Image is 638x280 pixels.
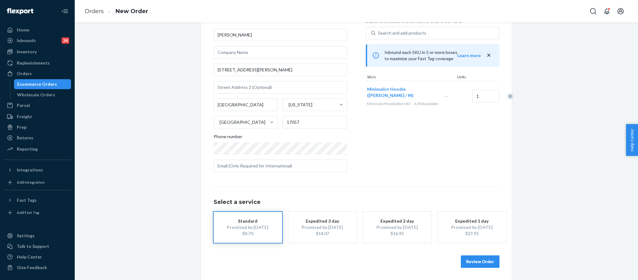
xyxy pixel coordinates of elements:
span: MinimalistHoodieBerryM [367,101,410,106]
div: Replenishments [17,60,50,66]
a: Add Integration [4,177,71,187]
button: Expedited 3 dayPromised by [DATE]$14.07 [288,212,357,243]
span: Minimalist Hoodie ([PERSON_NAME] / M) [367,86,414,98]
div: Add Integration [17,180,45,185]
div: Promised by [DATE] [298,224,347,230]
input: Street Address [214,64,347,76]
div: Inbound each SKU in 5 or more boxes to maximize your Fast Tag coverage [366,44,499,67]
div: [GEOGRAPHIC_DATA] [220,119,265,125]
img: Flexport logo [7,8,33,14]
button: Integrations [4,165,71,175]
div: Units [456,74,484,81]
a: Help Center [4,252,71,262]
span: — [444,94,448,99]
button: Give Feedback [4,263,71,273]
a: Wholesale Orders [14,90,71,100]
button: Expedited 2 dayPromised by [DATE]$16.95 [363,212,432,243]
div: Reporting [17,146,38,152]
div: Returns [17,135,33,141]
input: ZIP Code [283,116,347,128]
a: Parcel [4,100,71,110]
div: Expedited 3 day [298,218,347,224]
button: Fast Tags [4,195,71,205]
div: Expedited 1 day [447,218,497,224]
div: Search and add products [378,30,426,36]
a: Add Fast Tag [4,208,71,218]
div: Orders [17,70,32,77]
div: Give Feedback [17,264,47,271]
div: Ecommerce Orders [17,81,57,87]
div: Wholesale Orders [17,92,55,98]
div: $14.07 [298,230,347,237]
a: Home [4,25,71,35]
button: Learn more [457,52,481,59]
div: Promised by [DATE] [447,224,497,230]
input: Quantity [472,90,500,102]
span: Support [12,4,35,10]
div: Help Center [17,254,42,260]
a: Settings [4,231,71,241]
a: New Order [116,8,148,15]
a: Freight [4,112,71,122]
a: Orders [4,69,71,79]
button: Open Search Box [587,5,599,17]
div: Freight [17,113,32,120]
input: First & Last Name [214,29,347,41]
div: SKUs [366,74,456,81]
h1: Select a service [214,199,499,205]
div: $27.95 [447,230,497,237]
div: Add Fast Tag [17,210,39,215]
a: Inbounds24 [4,36,71,46]
div: Inbounds [17,37,36,44]
input: Street Address 2 (Optional) [214,81,347,94]
input: City [214,99,278,111]
a: Reporting [4,144,71,154]
button: close [486,52,492,59]
div: Fast Tags [17,197,37,203]
div: Settings [17,233,35,239]
div: [US_STATE] [289,102,312,108]
button: Talk to Support [4,241,71,251]
div: $9.70 [223,230,273,237]
a: Orders [85,8,104,15]
button: Minimalist Hoodie ([PERSON_NAME] / M) [367,86,437,99]
button: Open notifications [601,5,613,17]
a: Replenishments [4,58,71,68]
div: Prep [17,124,26,130]
div: 24 [62,37,69,44]
button: StandardPromised by [DATE]$9.70 [214,212,282,243]
button: Open account menu [614,5,627,17]
input: [US_STATE] [288,102,289,108]
button: Close Navigation [59,5,71,17]
div: Integrations [17,167,43,173]
span: 6,894 available [414,101,438,106]
button: Review Order [461,255,499,268]
a: Prep [4,122,71,132]
button: Expedited 1 dayPromised by [DATE]$27.95 [438,212,506,243]
div: Promised by [DATE] [372,224,422,230]
div: Parcel [17,102,30,109]
a: Inventory [4,47,71,57]
div: Promised by [DATE] [223,224,273,230]
span: Phone number [214,133,242,142]
div: Standard [223,218,273,224]
ol: breadcrumbs [80,2,153,21]
div: Remove Item [507,93,513,99]
div: Inventory [17,49,37,55]
input: Email (Only Required for International) [214,160,347,172]
div: Expedited 2 day [372,218,422,224]
div: Home [17,27,29,33]
div: Talk to Support [17,243,49,249]
button: Help Center [626,124,638,156]
div: $16.95 [372,230,422,237]
a: Returns [4,133,71,143]
input: Company Name [214,46,347,59]
a: Ecommerce Orders [14,79,71,89]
